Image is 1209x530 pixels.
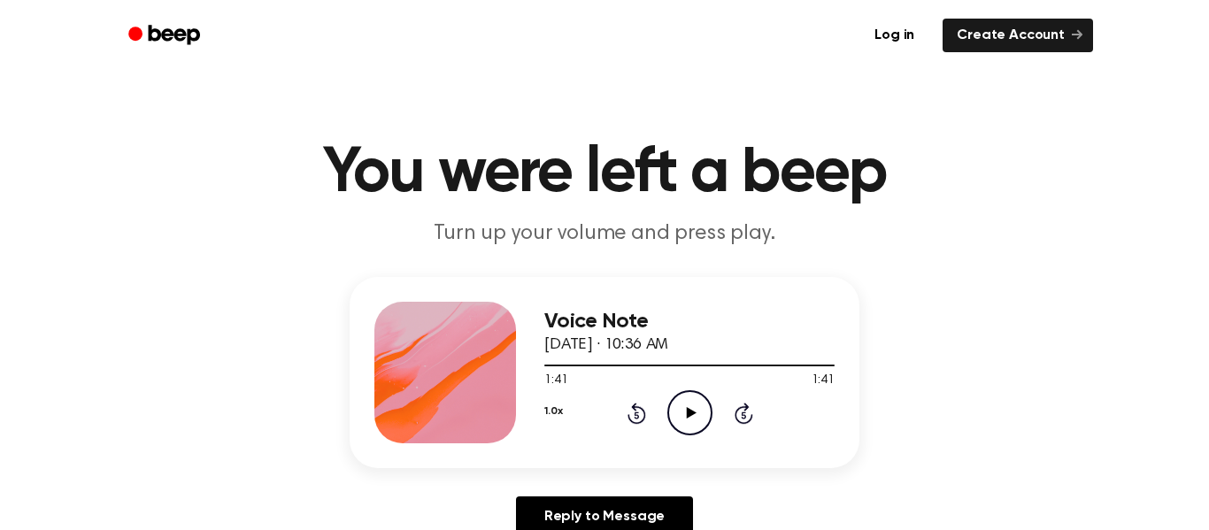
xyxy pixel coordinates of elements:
p: Turn up your volume and press play. [265,219,944,249]
span: 1:41 [544,372,567,390]
a: Beep [116,19,216,53]
h3: Voice Note [544,310,835,334]
h1: You were left a beep [151,142,1058,205]
a: Log in [857,15,932,56]
span: [DATE] · 10:36 AM [544,337,668,353]
span: 1:41 [812,372,835,390]
button: 1.0x [544,396,562,426]
a: Create Account [943,19,1093,52]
